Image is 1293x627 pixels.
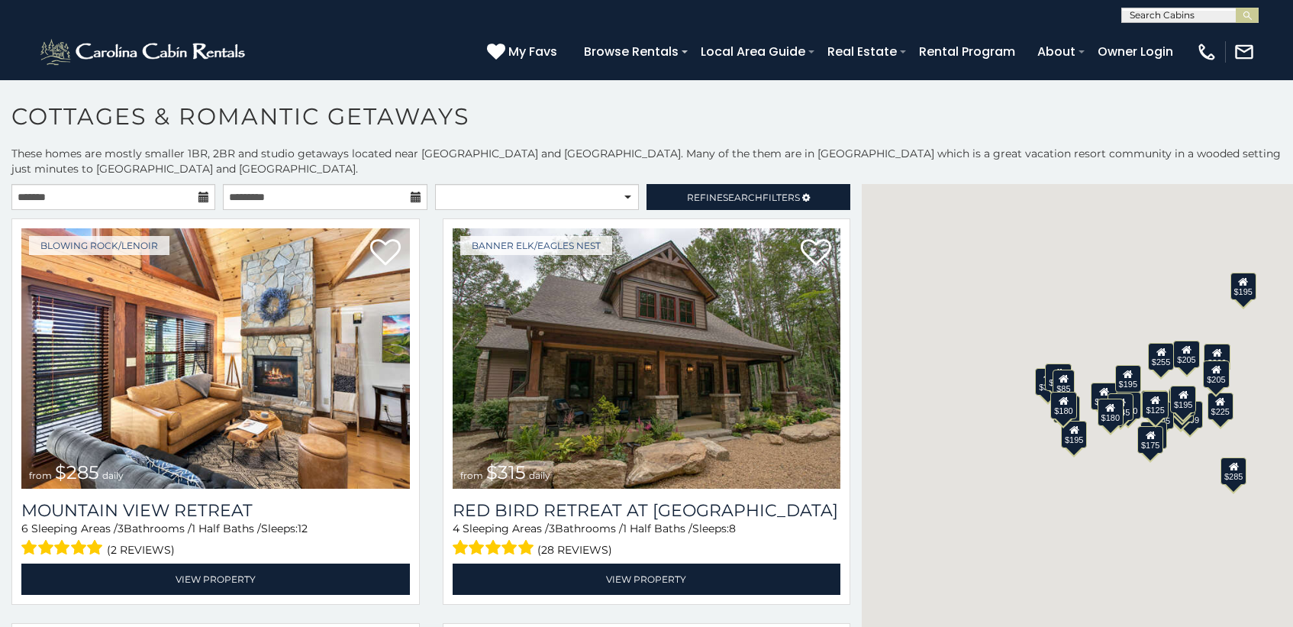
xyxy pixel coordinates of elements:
[729,522,736,535] span: 8
[298,522,308,535] span: 12
[687,192,800,203] span: Refine Filters
[1030,38,1083,65] a: About
[453,228,841,489] img: Red Bird Retreat at Eagles Nest
[1233,41,1255,63] img: mail-regular-white.png
[192,522,261,535] span: 1 Half Baths /
[1097,399,1123,426] div: $180
[21,564,410,595] a: View Property
[1090,38,1181,65] a: Owner Login
[1196,41,1217,63] img: phone-regular-white.png
[1176,401,1202,428] div: $199
[646,184,850,210] a: RefineSearchFilters
[1203,360,1229,388] div: $205
[1108,393,1133,421] div: $145
[1053,370,1074,397] div: $85
[487,42,561,62] a: My Favs
[1115,392,1141,419] div: $190
[693,38,813,65] a: Local Area Guide
[460,236,612,255] a: Banner Elk/Eagles Nest
[453,522,459,535] span: 4
[453,564,841,595] a: View Property
[508,42,557,61] span: My Favs
[1147,343,1173,370] div: $255
[21,228,410,489] a: Mountain View Retreat from $285 daily
[38,37,250,67] img: White-1-2.png
[911,38,1023,65] a: Rental Program
[1142,391,1168,419] div: $125
[1220,457,1246,485] div: $285
[21,521,410,560] div: Sleeping Areas / Bathrooms / Sleeps:
[1147,402,1173,429] div: $205
[801,238,831,270] a: Add to favorites
[21,522,28,535] span: 6
[1230,273,1256,300] div: $195
[1204,344,1230,371] div: $200
[453,500,841,521] h3: Red Bird Retreat at Eagles Nest
[118,522,124,535] span: 3
[1114,365,1140,393] div: $195
[1173,341,1199,368] div: $205
[723,192,763,203] span: Search
[107,540,175,560] span: (2 reviews)
[21,228,410,489] img: Mountain View Retreat
[1170,386,1196,413] div: $195
[29,236,169,255] a: Blowing Rock/Lenoir
[623,522,692,535] span: 1 Half Baths /
[453,500,841,521] a: Red Bird Retreat at [GEOGRAPHIC_DATA]
[453,521,841,560] div: Sleeping Areas / Bathrooms / Sleeps:
[453,228,841,489] a: Red Bird Retreat at Eagles Nest from $315 daily
[1053,396,1079,423] div: $215
[29,470,52,481] span: from
[1137,426,1163,454] div: $175
[1091,383,1117,410] div: $170
[576,38,686,65] a: Browse Rentals
[1050,392,1076,419] div: $180
[1045,364,1071,391] div: $235
[529,470,550,481] span: daily
[1207,393,1233,420] div: $225
[370,238,401,270] a: Add to favorites
[1061,421,1087,448] div: $195
[1140,422,1166,449] div: $275
[21,500,410,521] a: Mountain View Retreat
[537,540,612,560] span: (28 reviews)
[55,461,99,483] span: $285
[549,522,555,535] span: 3
[1141,390,1167,418] div: $200
[1035,368,1061,396] div: $315
[486,461,526,483] span: $315
[460,470,483,481] span: from
[102,470,124,481] span: daily
[820,38,904,65] a: Real Estate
